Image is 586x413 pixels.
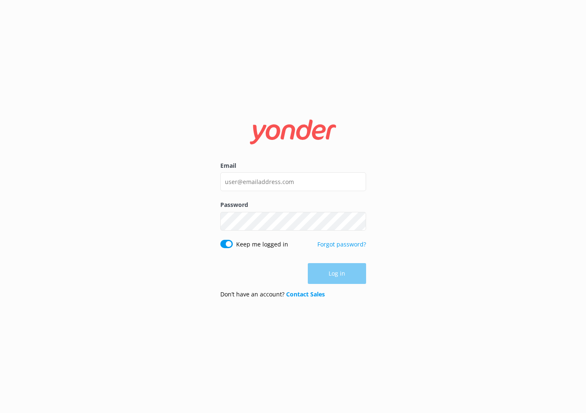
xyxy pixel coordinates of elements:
a: Contact Sales [286,290,325,298]
a: Forgot password? [317,240,366,248]
label: Email [220,161,366,170]
input: user@emailaddress.com [220,172,366,191]
label: Password [220,200,366,209]
p: Don’t have an account? [220,290,325,299]
label: Keep me logged in [236,240,288,249]
button: Show password [349,213,366,229]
